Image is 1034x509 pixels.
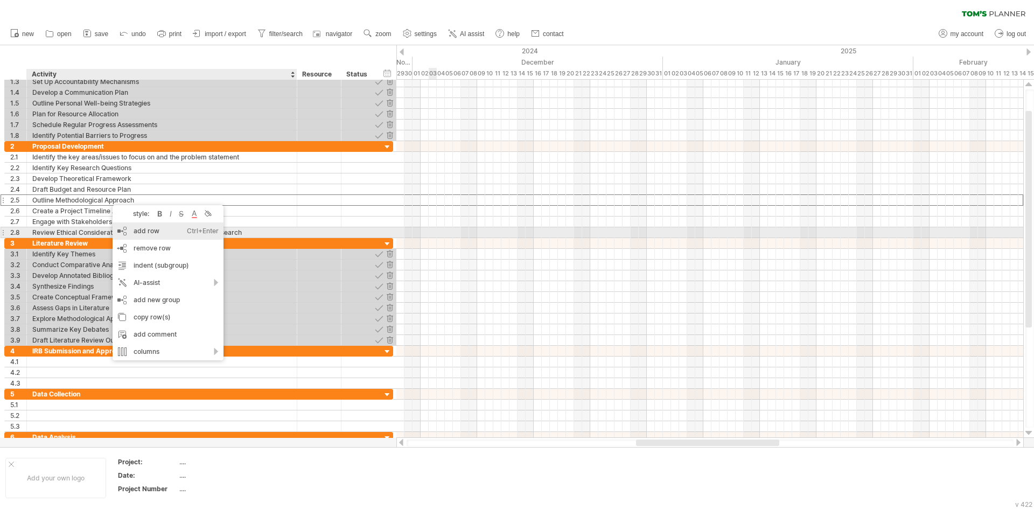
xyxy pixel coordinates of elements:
[590,68,598,79] div: Monday, 23 December 2024
[32,184,291,194] div: Draft Budget and Resource Plan
[374,281,384,291] div: approve
[461,68,469,79] div: Saturday, 7 December 2024
[113,309,223,326] div: copy row(s)
[385,292,395,302] div: remove
[10,346,26,356] div: 4
[938,68,946,79] div: Tuesday, 4 February 2025
[760,68,768,79] div: Monday, 13 January 2025
[113,343,223,360] div: columns
[485,68,493,79] div: Tuesday, 10 December 2024
[703,68,711,79] div: Monday, 6 January 2025
[32,87,291,97] div: Develop a Communication Plan
[857,68,865,79] div: Saturday, 25 January 2025
[566,68,574,79] div: Friday, 20 December 2024
[10,378,26,388] div: 4.3
[302,69,335,80] div: Resource
[10,76,26,87] div: 1.3
[10,303,26,313] div: 3.6
[986,68,994,79] div: Monday, 10 February 2025
[134,244,171,252] span: remove row
[954,68,962,79] div: Thursday, 6 February 2025
[187,222,219,240] div: Ctrl+Enter
[346,69,370,80] div: Status
[655,68,663,79] div: Tuesday, 31 December 2024
[719,68,728,79] div: Wednesday, 8 January 2025
[582,68,590,79] div: Sunday, 22 December 2024
[776,68,784,79] div: Wednesday, 15 January 2025
[10,410,26,421] div: 5.2
[1002,68,1010,79] div: Wednesday, 12 February 2025
[10,292,26,302] div: 3.5
[374,260,384,270] div: approve
[413,68,421,79] div: Sunday, 1 December 2024
[528,27,567,41] a: contact
[32,130,291,141] div: Identify Potential Barriers to Progress
[550,68,558,79] div: Wednesday, 18 December 2024
[10,324,26,334] div: 3.8
[385,120,395,130] div: remove
[32,346,291,356] div: IRB Submission and Approval
[913,68,921,79] div: Saturday, 1 February 2025
[10,217,26,227] div: 2.7
[671,68,679,79] div: Thursday, 2 January 2025
[374,120,384,130] div: approve
[396,68,404,79] div: Friday, 29 November 2024
[32,217,291,227] div: Engage with Stakeholders in AI and Education
[10,195,26,205] div: 2.5
[32,238,291,248] div: Literature Review
[10,389,26,399] div: 5
[10,432,26,442] div: 6
[374,335,384,345] div: approve
[10,98,26,108] div: 1.5
[10,357,26,367] div: 4.1
[179,457,270,466] div: ....
[453,68,461,79] div: Friday, 6 December 2024
[543,30,564,38] span: contact
[881,68,889,79] div: Tuesday, 28 January 2025
[32,270,291,281] div: Develop Annotated Bibliography
[10,421,26,431] div: 5.3
[1015,500,1032,508] div: v 422
[32,173,291,184] div: Develop Theoretical Framework
[792,68,800,79] div: Friday, 17 January 2025
[118,471,177,480] div: Date:
[32,69,291,80] div: Activity
[32,303,291,313] div: Assess Gaps in Literature
[687,68,695,79] div: Saturday, 4 January 2025
[10,270,26,281] div: 3.3
[131,30,146,38] span: undo
[80,27,111,41] a: save
[606,68,614,79] div: Wednesday, 25 December 2024
[385,76,395,87] div: remove
[113,274,223,291] div: AI-assist
[32,76,291,87] div: Set Up Accountability Mechanisms
[784,68,792,79] div: Thursday, 16 January 2025
[155,27,185,41] a: print
[534,68,542,79] div: Monday, 16 December 2024
[10,130,26,141] div: 1.8
[825,68,833,79] div: Tuesday, 21 January 2025
[413,57,663,68] div: December 2024
[10,206,26,216] div: 2.6
[385,87,395,97] div: remove
[951,30,983,38] span: my account
[574,68,582,79] div: Saturday, 21 December 2024
[445,27,487,41] a: AI assist
[374,324,384,334] div: approve
[374,313,384,324] div: approve
[8,27,37,41] a: new
[32,163,291,173] div: Identify Key Research Questions
[930,68,938,79] div: Monday, 3 February 2025
[768,68,776,79] div: Tuesday, 14 January 2025
[501,68,509,79] div: Thursday, 12 December 2024
[614,68,623,79] div: Thursday, 26 December 2024
[32,292,291,302] div: Create Conceptual Framework
[5,458,106,498] div: Add your own logo
[10,313,26,324] div: 3.7
[32,281,291,291] div: Synthesize Findings
[374,270,384,281] div: approve
[179,471,270,480] div: ....
[542,68,550,79] div: Tuesday, 17 December 2024
[374,109,384,119] div: approve
[631,68,639,79] div: Saturday, 28 December 2024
